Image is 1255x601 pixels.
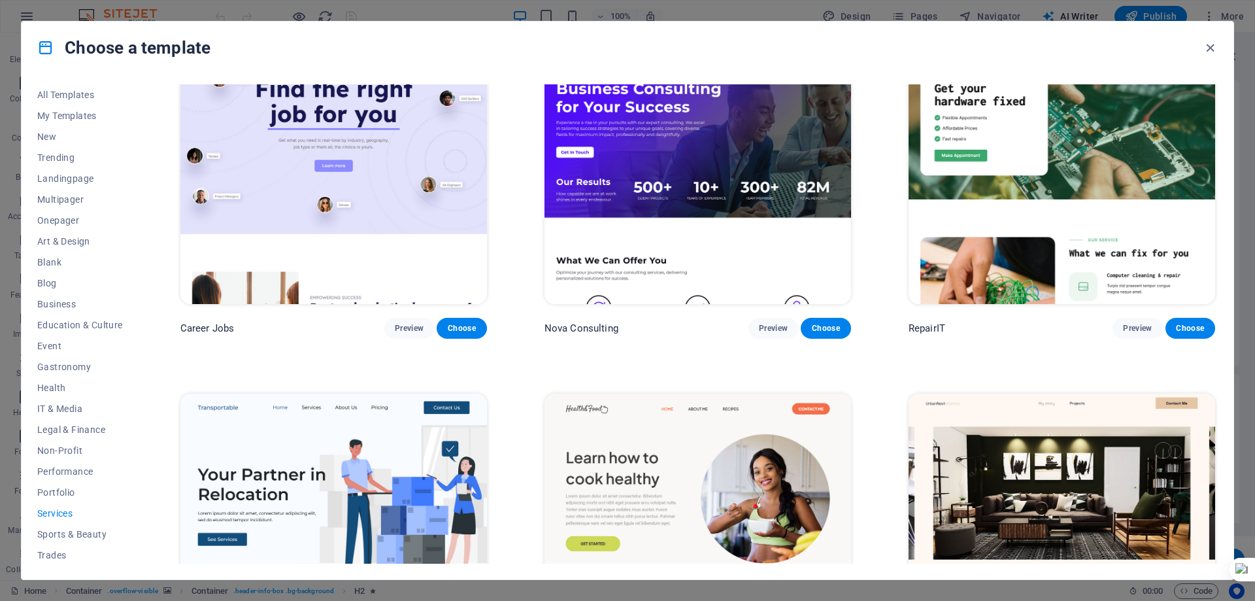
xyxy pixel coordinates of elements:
img: RepairIT [909,22,1215,304]
button: Sports & Beauty [37,524,123,545]
span: Onepager [37,215,123,226]
p: Nova Consulting [544,322,618,335]
span: Preview [1123,323,1152,334]
button: Performance [37,461,123,482]
button: Preview [1113,318,1162,339]
span: Art & Design [37,236,123,247]
button: Trending [37,147,123,168]
button: Health [37,377,123,398]
button: Non-Profit [37,440,123,461]
span: Health [37,383,123,393]
span: Blank [37,257,123,267]
span: Trades [37,550,123,560]
button: Trades [37,545,123,566]
span: Gastronomy [37,362,123,372]
span: Education & Culture [37,320,123,330]
img: Nova Consulting [544,22,851,304]
span: Landingpage [37,173,123,184]
span: Blog [37,278,123,288]
p: RepairIT [909,322,945,335]
button: Services [37,503,123,524]
button: Choose [1165,318,1215,339]
button: Art & Design [37,231,123,252]
span: Preview [395,323,424,334]
span: Choose [1176,323,1205,334]
button: IT & Media [37,398,123,419]
span: Portfolio [37,487,123,498]
span: Preview [759,323,788,334]
button: Preview [384,318,434,339]
h4: Choose a template [37,37,210,58]
span: My Templates [37,111,123,121]
button: Choose [437,318,486,339]
button: Blog [37,273,123,294]
span: Multipager [37,194,123,205]
button: Landingpage [37,168,123,189]
button: Event [37,335,123,356]
button: Multipager [37,189,123,210]
span: All Templates [37,90,123,100]
button: Education & Culture [37,315,123,335]
button: Blank [37,252,123,273]
button: All Templates [37,84,123,105]
button: Onepager [37,210,123,231]
button: Portfolio [37,482,123,503]
span: Trending [37,152,123,163]
span: Event [37,341,123,351]
button: My Templates [37,105,123,126]
button: Choose [801,318,850,339]
span: Choose [447,323,476,334]
span: Sports & Beauty [37,529,123,540]
button: Preview [748,318,798,339]
button: New [37,126,123,147]
p: Career Jobs [180,322,235,335]
span: IT & Media [37,404,123,414]
img: Career Jobs [180,22,487,304]
span: New [37,131,123,142]
span: Legal & Finance [37,424,123,435]
button: Gastronomy [37,356,123,377]
button: Legal & Finance [37,419,123,440]
span: Performance [37,466,123,477]
span: Choose [811,323,840,334]
span: Services [37,508,123,519]
span: Non-Profit [37,445,123,456]
button: Business [37,294,123,315]
span: Business [37,299,123,309]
